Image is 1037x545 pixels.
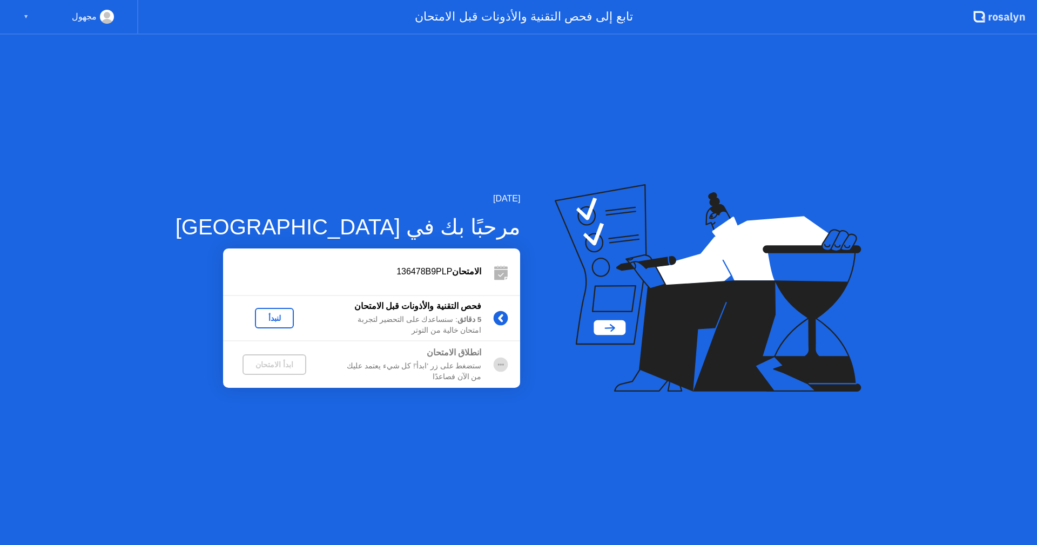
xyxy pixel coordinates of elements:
[427,348,481,357] b: انطلاق الامتحان
[176,192,521,205] div: [DATE]
[243,354,306,375] button: ابدأ الامتحان
[223,265,481,278] div: 136478B9PLP
[326,361,481,383] div: ستضغط على زر 'ابدأ'! كل شيء يعتمد عليك من الآن فصاعدًا
[452,267,481,276] b: الامتحان
[354,301,482,311] b: فحص التقنية والأذونات قبل الامتحان
[176,211,521,243] div: مرحبًا بك في [GEOGRAPHIC_DATA]
[23,10,29,24] div: ▼
[247,360,302,369] div: ابدأ الامتحان
[255,308,294,328] button: لنبدأ
[259,314,289,322] div: لنبدأ
[72,10,97,24] div: مجهول
[457,315,481,324] b: 5 دقائق
[326,314,481,337] div: : سنساعدك على التحضير لتجربة امتحان خالية من التوتر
